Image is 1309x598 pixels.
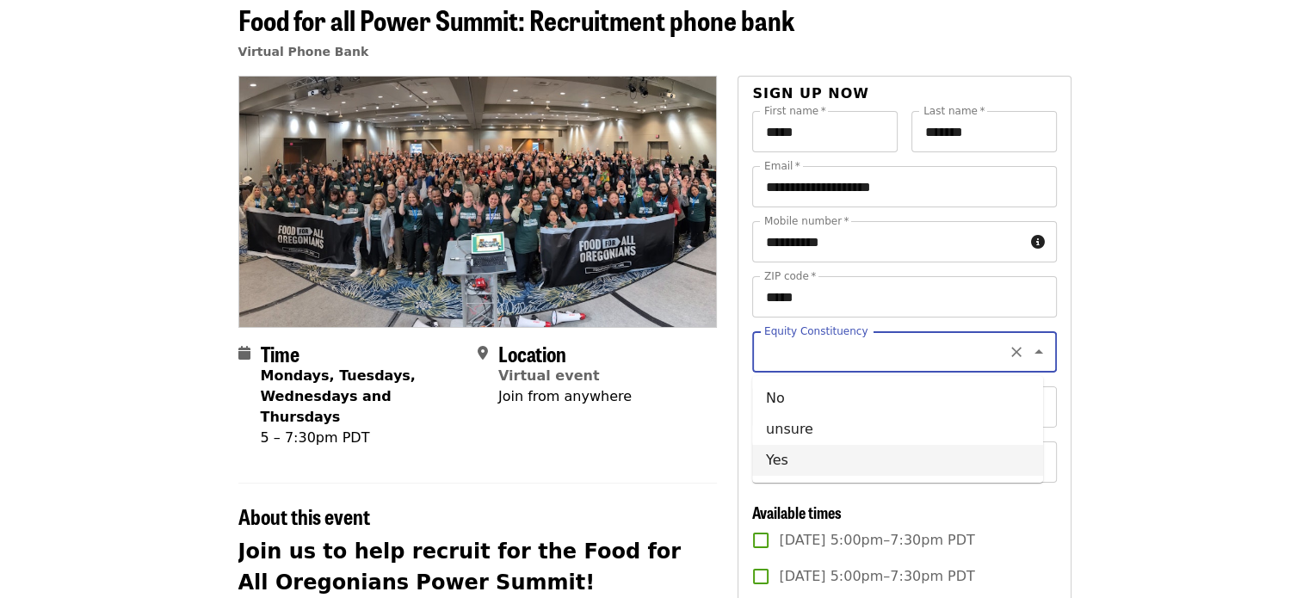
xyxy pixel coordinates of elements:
input: Last name [911,111,1057,152]
input: First name [752,111,898,152]
label: Equity Constituency [764,326,868,336]
input: ZIP code [752,276,1056,317]
h2: Join us to help recruit for the Food for All Oregonians Power Summit! [238,536,718,598]
strong: Mondays, Tuesdays, Wednesdays and Thursdays [261,367,416,425]
span: Available times [752,501,842,523]
a: Virtual event [498,367,600,384]
i: circle-info icon [1031,234,1045,250]
span: Location [498,338,566,368]
a: Virtual Phone Bank [238,45,369,59]
i: map-marker-alt icon [478,345,488,361]
input: Mobile number [752,221,1023,262]
input: Email [752,166,1056,207]
li: Yes [752,445,1043,476]
li: No [752,383,1043,414]
i: calendar icon [238,345,250,361]
button: Close [1027,340,1051,364]
span: Time [261,338,299,368]
label: ZIP code [764,271,816,281]
img: Food for all Power Summit: Recruitment phone bank organized by Oregon Food Bank [239,77,717,326]
label: Last name [923,106,985,116]
li: unsure [752,414,1043,445]
label: Mobile number [764,216,849,226]
label: First name [764,106,826,116]
span: About this event [238,501,370,531]
div: 5 – 7:30pm PDT [261,428,464,448]
span: [DATE] 5:00pm–7:30pm PDT [779,530,974,551]
button: Clear [1004,340,1028,364]
span: Join from anywhere [498,388,632,404]
span: [DATE] 5:00pm–7:30pm PDT [779,566,974,587]
span: Sign up now [752,85,869,102]
label: Email [764,161,800,171]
